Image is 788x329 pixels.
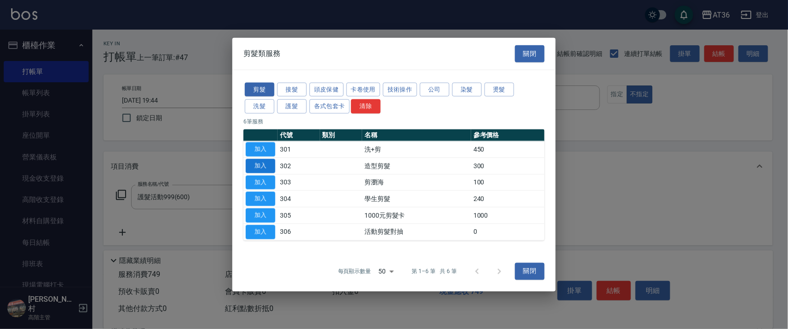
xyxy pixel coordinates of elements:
button: 接髮 [277,82,307,97]
button: 卡卷使用 [346,82,381,97]
button: 清除 [351,99,381,114]
button: 護髮 [277,99,307,114]
td: 240 [471,190,545,207]
button: 剪髮 [245,82,274,97]
button: 技術操作 [383,82,417,97]
th: 參考價格 [471,129,545,141]
p: 第 1–6 筆 共 6 筆 [412,267,457,275]
td: 剪瀏海 [362,174,471,191]
td: 洗+剪 [362,141,471,158]
td: 0 [471,224,545,240]
td: 1000元剪髮卡 [362,207,471,224]
p: 6 筆服務 [243,117,545,126]
span: 剪髮類服務 [243,49,280,58]
p: 每頁顯示數量 [338,267,371,275]
button: 加入 [246,225,275,239]
td: 305 [278,207,320,224]
button: 加入 [246,142,275,157]
button: 燙髮 [485,82,514,97]
td: 造型剪髮 [362,158,471,174]
button: 各式包套卡 [309,99,350,114]
button: 加入 [246,192,275,206]
td: 100 [471,174,545,191]
td: 活動剪髮對抽 [362,224,471,240]
th: 代號 [278,129,320,141]
th: 名稱 [362,129,471,141]
button: 關閉 [515,45,545,62]
button: 公司 [420,82,449,97]
td: 300 [471,158,545,174]
td: 301 [278,141,320,158]
button: 加入 [246,175,275,189]
button: 關閉 [515,263,545,280]
td: 302 [278,158,320,174]
td: 450 [471,141,545,158]
td: 學生剪髮 [362,190,471,207]
button: 加入 [246,208,275,223]
button: 頭皮保健 [309,82,344,97]
button: 染髮 [452,82,482,97]
button: 加入 [246,158,275,173]
td: 303 [278,174,320,191]
div: 50 [375,259,397,284]
td: 306 [278,224,320,240]
td: 304 [278,190,320,207]
td: 1000 [471,207,545,224]
th: 類別 [320,129,363,141]
button: 洗髮 [245,99,274,114]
